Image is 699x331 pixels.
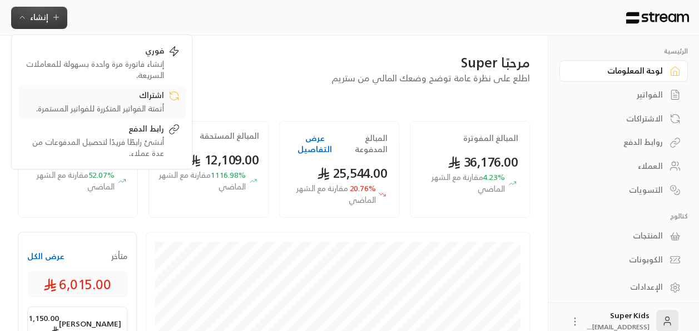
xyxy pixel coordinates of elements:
span: [PERSON_NAME] [59,318,121,329]
div: الفواتير [573,89,663,100]
span: 20.76 % [291,183,376,206]
span: 25,544.00 [317,162,388,184]
span: مقارنة مع الشهر الماضي [296,181,376,207]
h2: المبالغ المستحقة [200,130,259,142]
p: كتالوج [559,212,688,221]
span: 1116.98 % [158,169,246,193]
div: فوري [24,45,164,59]
div: الاشتراكات [573,113,663,124]
span: مقارنة مع الشهر الماضي [159,168,246,193]
a: الاشتراكات [559,108,688,129]
p: الرئيسية [559,47,688,56]
a: اشتراكأتمتة الفواتير المتكررة للفواتير المستمرة. [18,85,185,119]
div: العملاء [573,160,663,172]
span: متأخر [111,251,127,262]
img: Logo [625,12,690,24]
a: الكوبونات [559,249,688,271]
a: المنتجات [559,225,688,247]
span: 12,109.00 [189,148,259,171]
div: المنتجات [573,230,663,241]
button: إنشاء [11,7,67,29]
div: رابط الدفع [24,123,164,137]
a: التسويات [559,179,688,201]
a: روابط الدفع [559,132,688,153]
a: فوريإنشاء فاتورة مرة واحدة بسهولة للمعاملات السريعة. [18,41,185,85]
a: الإعدادات [559,276,688,298]
span: اطلع على نظرة عامة توضح وضعك المالي من ستريم [331,70,530,86]
div: التسويات [573,184,663,196]
a: العملاء [559,155,688,177]
span: 52.07 % [27,169,115,193]
div: مرحبًا Super [18,53,530,71]
div: إنشاء فاتورة مرة واحدة بسهولة للمعاملات السريعة. [24,59,164,81]
div: الإعدادات [573,281,663,293]
span: 6,015.00 [43,275,111,293]
span: مقارنة مع الشهر الماضي [432,170,505,196]
button: عرض التفاصيل [291,133,339,155]
span: مقارنة مع الشهر الماضي [37,168,115,193]
a: الفواتير [559,84,688,106]
div: أنشئ رابطًا فريدًا لتحصيل المدفوعات من عدة عملاء. [24,137,164,159]
div: أتمتة الفواتير المتكررة للفواتير المستمرة. [24,103,164,114]
span: 36,176.00 [448,150,518,173]
a: لوحة المعلومات [559,60,688,82]
span: 4.23 % [422,172,504,195]
h2: المبالغ المدفوعة [339,133,388,155]
div: الكوبونات [573,254,663,265]
div: روابط الدفع [573,137,663,148]
a: رابط الدفعأنشئ رابطًا فريدًا لتحصيل المدفوعات من عدة عملاء. [18,119,185,163]
h2: المبالغ المفوترة [463,133,518,144]
div: لوحة المعلومات [573,65,663,76]
div: اشتراك [24,90,164,103]
span: إنشاء [30,10,48,24]
button: عرض الكل [27,251,65,262]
